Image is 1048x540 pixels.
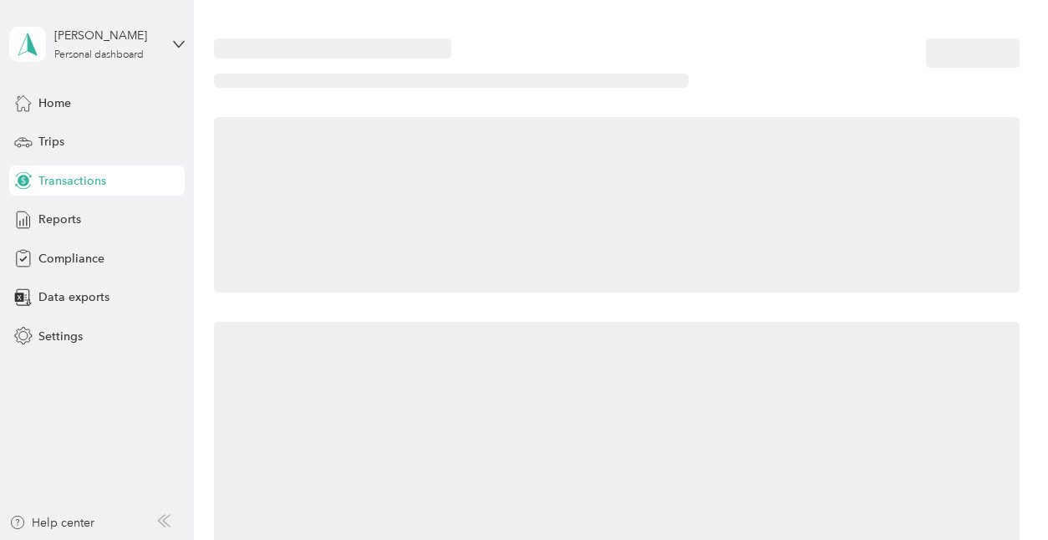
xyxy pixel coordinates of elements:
[38,94,71,112] span: Home
[38,172,106,190] span: Transactions
[54,27,159,44] div: [PERSON_NAME]
[38,133,64,150] span: Trips
[54,50,144,60] div: Personal dashboard
[9,514,94,532] button: Help center
[38,328,83,345] span: Settings
[38,250,104,267] span: Compliance
[954,446,1048,540] iframe: Everlance-gr Chat Button Frame
[38,211,81,228] span: Reports
[38,288,109,306] span: Data exports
